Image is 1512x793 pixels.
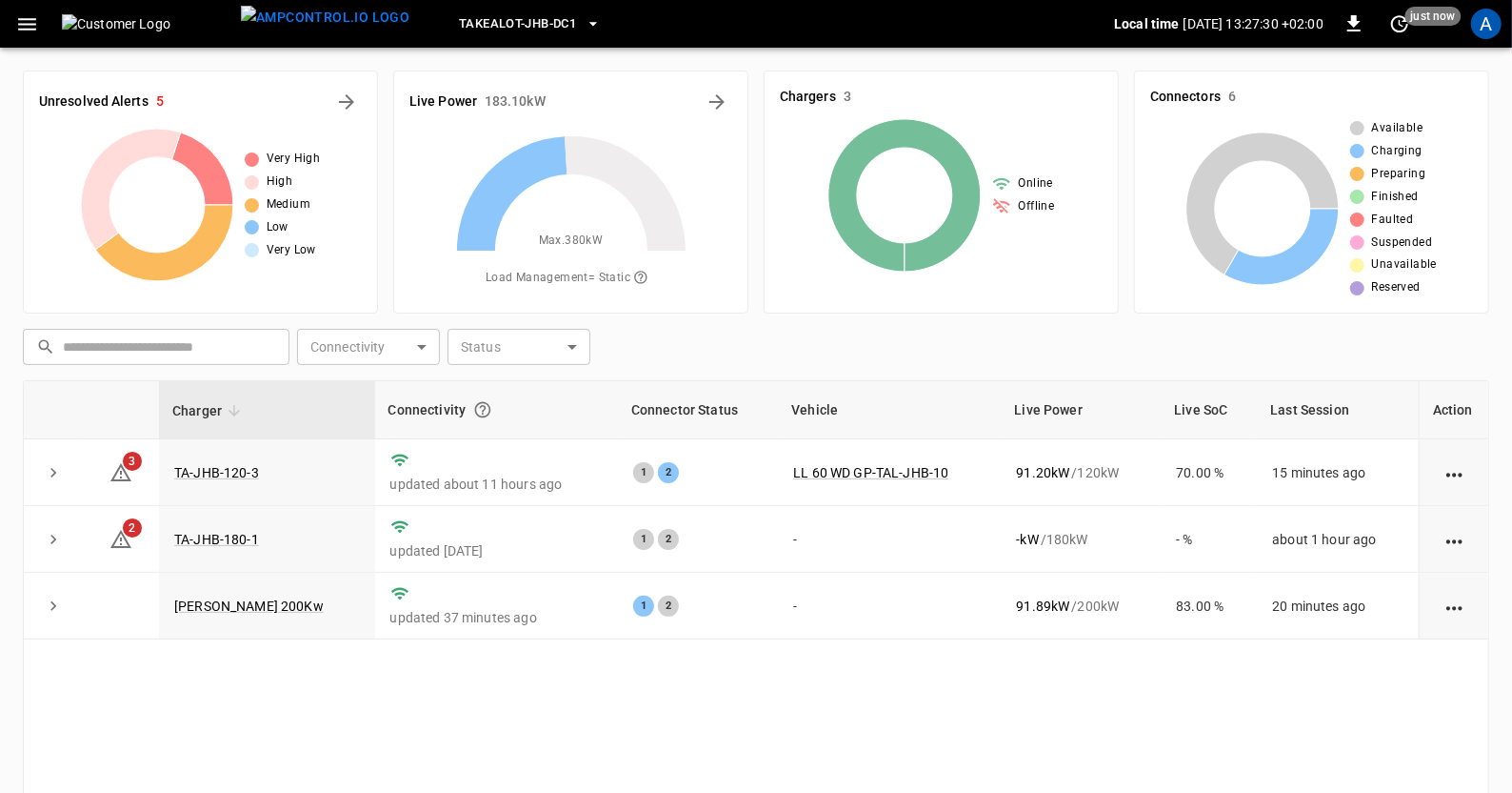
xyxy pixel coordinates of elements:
th: Action [1419,381,1488,439]
p: updated [DATE] [390,541,603,560]
h6: Chargers [780,87,836,108]
p: updated about 11 hours ago [390,475,603,494]
a: TA-JHB-120-3 [174,465,259,480]
button: Energy Overview [702,87,732,117]
div: 1 [633,462,654,483]
p: [DATE] 13:27:30 +02:00 [1184,14,1323,33]
button: The system is using AmpEdge-configured limits for static load managment. Depending on your config... [626,262,656,295]
h6: 183.10 kW [485,91,546,112]
p: 91.20 kW [1016,463,1069,482]
button: expand row [39,458,68,487]
h6: 3 [844,87,851,108]
div: / 180 kW [1016,530,1145,549]
span: Unavailable [1372,255,1437,274]
span: Available [1372,119,1423,138]
button: Connection between the charger and our software. [466,393,500,427]
div: 1 [633,529,654,550]
h6: 5 [156,91,164,112]
p: 91.89 kW [1016,597,1069,616]
td: 15 minutes ago [1257,439,1419,506]
span: Medium [267,195,310,214]
span: just now [1405,7,1462,26]
span: Reserved [1372,278,1421,297]
span: Charging [1372,142,1422,161]
div: action cell options [1442,463,1466,482]
th: Last Session [1257,381,1419,439]
img: Customer Logo [62,14,233,33]
span: Low [267,218,288,237]
div: / 120 kW [1016,463,1145,482]
span: Very Low [267,241,316,260]
h6: 6 [1228,87,1236,108]
td: - [778,573,1001,640]
td: about 1 hour ago [1257,506,1419,573]
a: 2 [109,530,132,545]
button: expand row [39,592,68,620]
button: All Alerts [331,87,362,117]
p: Local time [1114,14,1180,33]
button: expand row [39,525,68,554]
p: - kW [1016,530,1038,549]
span: Takealot-JHB-DC1 [459,13,576,35]
span: Online [1019,174,1053,193]
h6: Unresolved Alerts [39,91,149,112]
a: 3 [109,463,132,478]
th: Vehicle [778,381,1001,439]
td: 83.00 % [1161,573,1257,640]
span: Offline [1019,197,1055,216]
div: 1 [633,596,654,617]
th: Connector Status [618,381,778,439]
div: 2 [658,596,679,617]
span: Very High [267,150,321,169]
span: Faulted [1372,211,1414,230]
a: LL 60 WD GP-TAL-JHB-10 [793,465,948,480]
div: Connectivity [388,393,605,427]
span: Charger [172,399,247,422]
span: High [267,173,293,192]
div: / 200 kW [1016,597,1145,616]
img: ampcontrol.io logo [241,6,409,30]
td: 70.00 % [1161,439,1257,506]
span: 3 [123,452,142,471]
button: Takealot-JHB-DC1 [451,6,608,43]
h6: Live Power [409,91,477,112]
td: - % [1161,506,1257,573]
h6: Connectors [1150,87,1221,108]
td: 20 minutes ago [1257,573,1419,640]
td: - [778,506,1001,573]
div: 2 [658,529,679,550]
span: Preparing [1372,165,1426,184]
th: Live Power [1001,381,1161,439]
button: set refresh interval [1384,9,1415,39]
div: action cell options [1442,597,1466,616]
div: profile-icon [1471,9,1502,39]
span: Suspended [1372,234,1433,253]
a: TA-JHB-180-1 [174,532,259,547]
div: 2 [658,462,679,483]
th: Live SoC [1161,381,1257,439]
span: Finished [1372,188,1419,207]
a: [PERSON_NAME] 200Kw [174,599,324,614]
div: action cell options [1442,530,1466,549]
p: updated 37 minutes ago [390,608,603,627]
span: 2 [123,518,142,538]
span: Max. 380 kW [539,232,604,251]
span: Load Management = Static [486,262,656,295]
